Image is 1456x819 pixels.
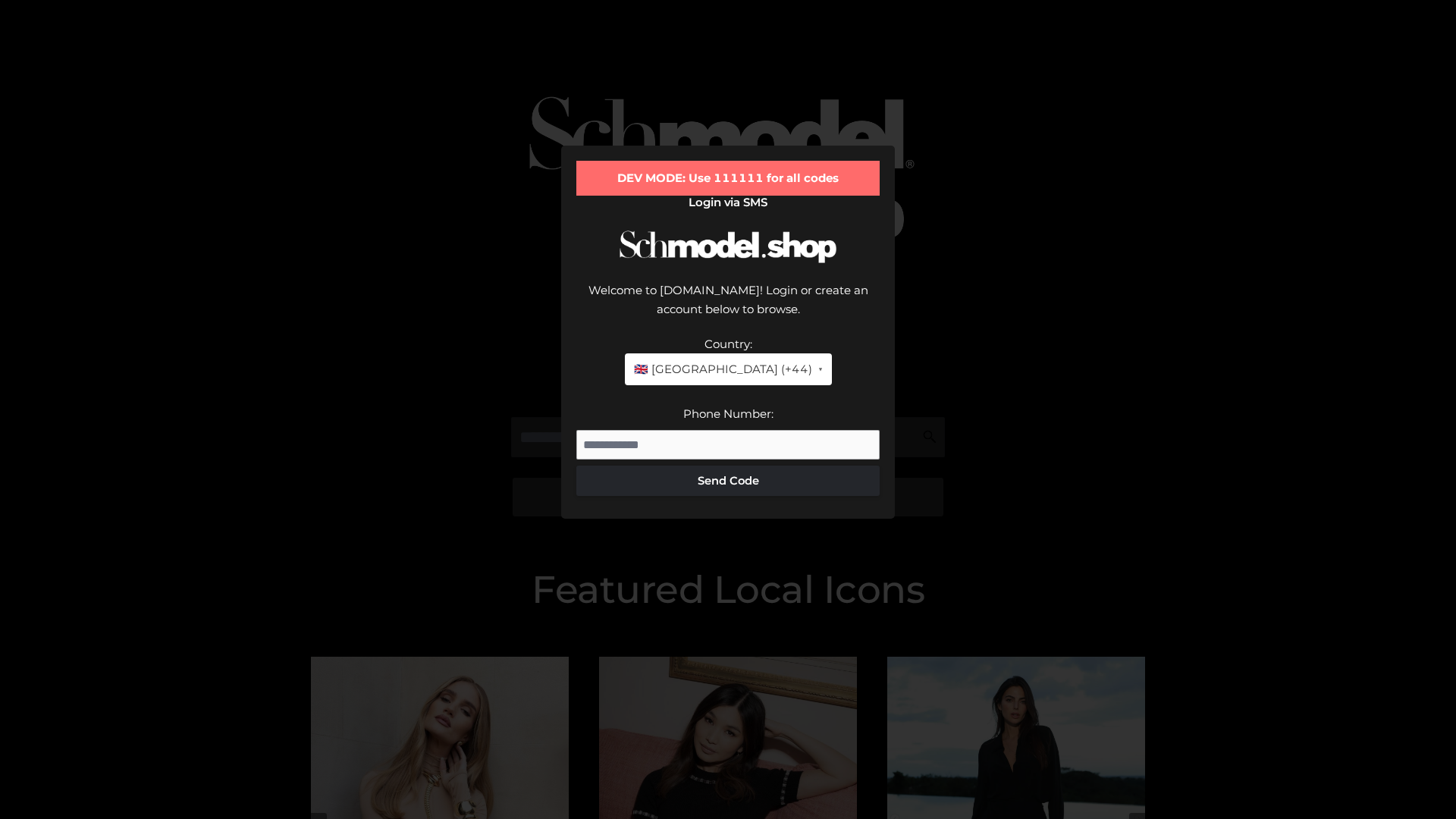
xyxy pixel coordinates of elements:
label: Country: [704,337,752,351]
span: 🇬🇧 [GEOGRAPHIC_DATA] (+44) [634,359,812,379]
img: Schmodel Logo [614,217,842,277]
h2: Login via SMS [576,196,880,209]
div: Welcome to [DOMAIN_NAME]! Login or create an account below to browse. [576,281,880,334]
button: Send Code [576,466,880,496]
label: Phone Number: [683,406,773,421]
div: DEV MODE: Use 111111 for all codes [576,161,880,196]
